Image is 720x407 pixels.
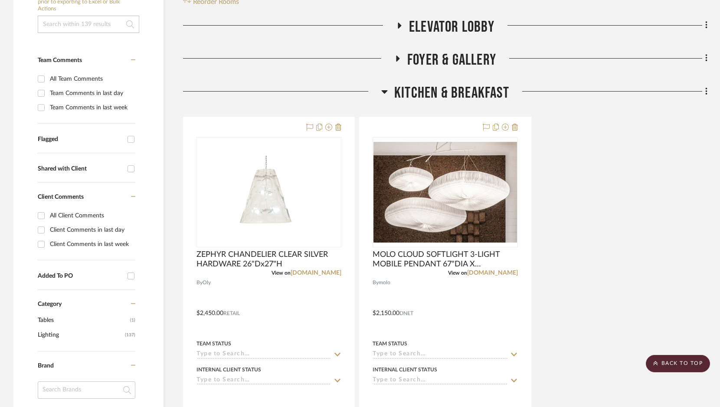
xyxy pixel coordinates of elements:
div: Shared with Client [38,165,123,173]
span: Team Comments [38,57,82,63]
span: FOYER & GALLERY [407,51,496,69]
span: (137) [125,328,135,342]
span: Lighting [38,328,123,342]
span: (1) [130,313,135,327]
img: ZEPHYR CHANDELIER CLEAR SILVER HARDWARE 26"Dx27"H [215,138,323,246]
span: Client Comments [38,194,84,200]
span: ZEPHYR CHANDELIER CLEAR SILVER HARDWARE 26"Dx27"H [196,250,341,269]
div: Internal Client Status [373,366,437,374]
input: Search Brands [38,381,135,399]
input: Type to Search… [196,351,331,359]
span: By [373,279,379,287]
div: Client Comments in last day [50,223,133,237]
a: [DOMAIN_NAME] [291,270,341,276]
span: Brand [38,363,54,369]
span: molo [379,279,390,287]
input: Type to Search… [373,351,507,359]
span: Category [38,301,62,308]
div: Team Status [373,340,407,348]
div: Team Comments in last week [50,101,133,115]
div: All Client Comments [50,209,133,223]
input: Type to Search… [196,377,331,385]
img: MOLO CLOUD SOFTLIGHT 3-LIGHT MOBILE PENDANT 67"DIA X 36"MINOAH [373,142,517,243]
span: By [196,279,203,287]
span: Oly [203,279,211,287]
div: Flagged [38,136,123,143]
span: View on [448,270,467,276]
input: Search within 139 results [38,16,139,33]
input: Type to Search… [373,377,507,385]
span: Tables [38,313,128,328]
div: Team Status [196,340,231,348]
div: Added To PO [38,272,123,280]
div: Client Comments in last week [50,237,133,251]
a: [DOMAIN_NAME] [467,270,518,276]
scroll-to-top-button: BACK TO TOP [646,355,710,372]
span: View on [272,270,291,276]
div: Team Comments in last day [50,86,133,100]
span: ELEVATOR LOBBY [409,18,494,36]
div: All Team Comments [50,72,133,86]
span: KITCHEN & BREAKFAST [394,84,509,102]
div: Internal Client Status [196,366,261,374]
span: MOLO CLOUD SOFTLIGHT 3-LIGHT MOBILE PENDANT 67"DIA X 36"MINOAH [373,250,517,269]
